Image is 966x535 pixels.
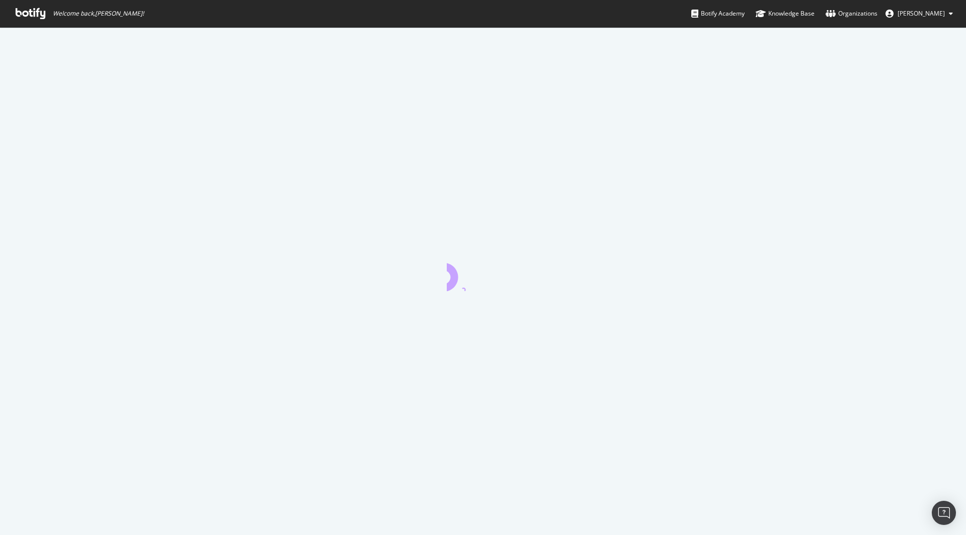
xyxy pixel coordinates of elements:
[826,9,877,19] div: Organizations
[877,6,961,22] button: [PERSON_NAME]
[932,501,956,525] div: Open Intercom Messenger
[447,255,519,291] div: animation
[691,9,745,19] div: Botify Academy
[898,9,945,18] span: Shaun Dulleck
[53,10,144,18] span: Welcome back, [PERSON_NAME] !
[756,9,815,19] div: Knowledge Base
